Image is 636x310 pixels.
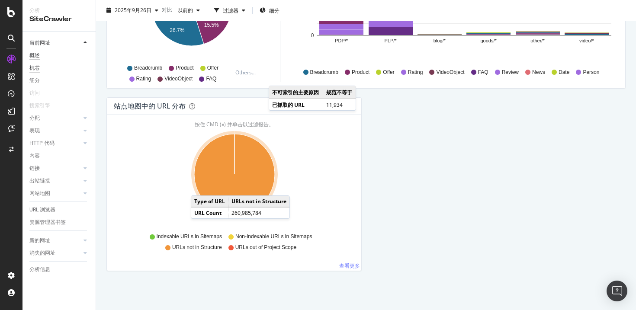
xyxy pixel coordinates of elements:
a: 资源管理器书签 [29,218,90,227]
text: goods/* [481,38,497,43]
text: video/* [579,38,594,43]
a: 访问 [29,89,48,98]
span: Person [583,69,599,76]
td: Type of URL [191,196,228,207]
span: VideoObject [164,75,193,83]
text: blog/* [434,38,446,43]
font: 不可索引的主要原因 [272,89,319,96]
span: Non-Indexable URLs in Sitemaps [235,233,312,240]
span: Product [352,69,369,76]
font: 搜索引擎 [29,102,50,109]
font: 分析 [29,7,40,13]
a: 内容 [29,151,90,160]
div: 新的网址 [29,236,50,245]
font: SiteCrawler [29,16,72,22]
font: 新的网址 [29,237,50,243]
text: PDP/* [335,38,348,43]
text: other/* [530,38,545,43]
span: FAQ [206,75,216,83]
font: 2025年9月26日 [115,6,151,14]
a: 网站地图 [29,189,81,198]
button: 2025年9月26日 [103,3,162,17]
span: Indexable URLs in Sitemaps [157,233,222,240]
font: 查看更多 [339,262,360,269]
a: 新的网址 [29,236,81,245]
div: 内容 [29,151,40,160]
div: 分配 [29,114,40,123]
a: 机芯 [29,64,90,73]
a: 链接 [29,164,81,173]
font: 过滤器 [223,6,238,14]
div: 表现 [29,126,40,135]
font: 网站地图 [29,190,50,196]
font: 11,934 [326,101,343,109]
div: Others... [235,69,260,76]
button: 过滤器 [211,3,249,17]
font: URL 浏览器 [29,207,55,213]
font: 概述 [29,52,40,58]
span: Rating [136,75,151,83]
a: 分配 [29,114,81,123]
span: FAQ [478,69,488,76]
div: 出站链接 [29,176,50,185]
font: 访问 [29,90,40,96]
font: 表现 [29,128,40,134]
font: 站点地图中的 URL 分布 [114,101,186,111]
font: 分析信息 [29,266,50,272]
span: Product [176,64,193,72]
a: 消失的网址 [29,249,81,258]
font: HTTP 代码 [29,140,55,146]
div: 打开 Intercom Messenger [607,281,627,301]
div: 网站地图 [29,189,50,198]
font: 已抓取的 URL [272,101,305,109]
text: 0 [311,32,314,38]
span: URLs out of Project Scope [235,244,296,251]
font: 链接 [29,165,40,171]
a: 概述 [29,51,90,60]
a: 出站链接 [29,176,81,185]
text: 15.5% [204,22,219,28]
a: 表现 [29,126,81,135]
div: 资源管理器书签 [29,218,66,227]
div: 搜索引擎 [29,101,50,110]
span: Review [502,69,519,76]
font: 以前的 [177,6,193,14]
font: 细分 [269,6,279,14]
span: 以前的 [174,6,193,14]
td: URLs not in Structure [228,196,290,207]
font: 当前网址 [29,40,50,46]
a: 分析信息 [29,265,90,274]
font: 对比 [162,6,172,13]
td: 260,985,784 [228,207,290,218]
svg: A chart. [114,129,354,229]
div: 细分 [29,76,40,85]
span: VideoObject [436,69,464,76]
font: 规范不等于 [326,89,352,96]
font: 消失的网址 [29,250,55,256]
text: 26.7% [170,27,184,33]
a: URL 浏览器 [29,205,90,214]
a: 当前网址 [29,38,81,48]
button: 细分 [256,3,283,17]
td: URL Count [191,207,228,218]
span: News [532,69,545,76]
div: 分析信息 [29,265,50,274]
text: PLP/* [384,38,397,43]
div: URL 浏览器 [29,205,55,214]
span: Breadcrumb [310,69,338,76]
font: 细分 [29,77,40,83]
font: 机芯 [29,65,40,71]
a: 细分 [29,76,90,85]
div: 机芯 [29,64,40,73]
div: 消失的网址 [29,249,55,258]
font: 内容 [29,153,40,159]
button: 以前的 [174,3,203,17]
span: Date [559,69,569,76]
span: Offer [207,64,218,72]
span: Breadcrumb [134,64,162,72]
a: 搜索引擎 [29,101,59,110]
div: HTTP 代码 [29,139,55,148]
font: 分配 [29,115,40,121]
font: 出站链接 [29,178,50,184]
